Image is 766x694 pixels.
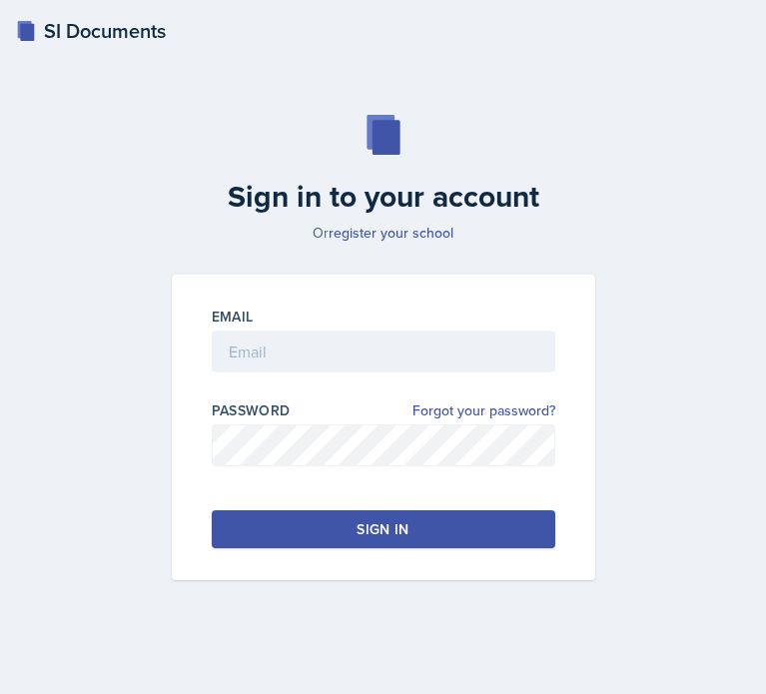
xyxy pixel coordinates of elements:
[160,223,607,243] p: Or
[329,223,453,243] a: register your school
[212,400,291,420] label: Password
[16,16,166,46] a: SI Documents
[212,331,555,372] input: Email
[160,179,607,215] h2: Sign in to your account
[212,510,555,548] button: Sign in
[357,519,408,539] div: Sign in
[412,400,555,421] a: Forgot your password?
[212,307,254,327] label: Email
